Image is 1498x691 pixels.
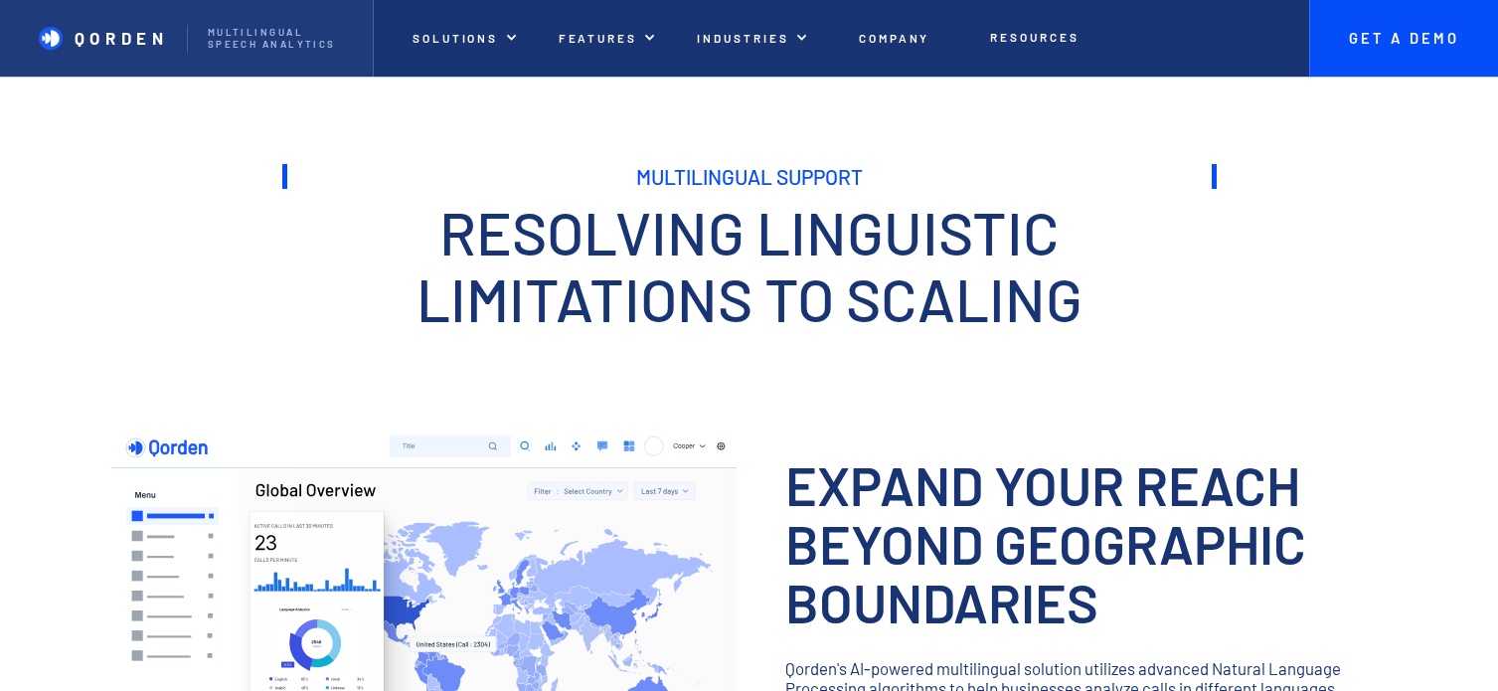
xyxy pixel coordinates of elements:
p: Features [559,31,638,45]
h2: Resolving linguistic limitations To Scaling [282,199,1217,331]
p: QORDEN [75,28,169,48]
p: Solutions [413,31,498,45]
h1: Multilingual Support [282,164,1217,189]
p: Multilingual Speech analytics [208,27,353,51]
p: ‍ [785,632,1387,658]
p: Resources [990,30,1079,44]
h3: Expand your reach beyond geographic boundaries [785,455,1387,632]
p: Company [859,31,930,45]
p: Get A Demo [1329,30,1478,48]
p: Industries [697,31,788,45]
